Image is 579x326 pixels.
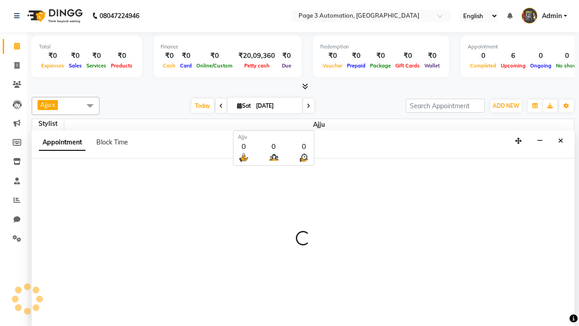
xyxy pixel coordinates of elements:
div: Ajju [238,133,309,141]
div: ₹0 [194,51,235,61]
span: Sat [235,102,253,109]
div: 0 [268,141,280,152]
span: Package [368,62,393,69]
div: ₹0 [161,51,178,61]
div: ₹0 [368,51,393,61]
span: Completed [468,62,498,69]
span: Voucher [320,62,345,69]
div: ₹0 [178,51,194,61]
span: Ongoing [528,62,554,69]
span: Services [84,62,109,69]
span: Appointment [39,134,85,151]
img: logo [23,3,85,29]
input: 2025-10-04 [253,99,299,113]
span: ADD NEW [493,102,519,109]
div: ₹0 [320,51,345,61]
a: x [51,101,55,108]
div: ₹0 [39,51,66,61]
div: ₹0 [109,51,135,61]
img: queue.png [268,152,280,163]
div: ₹0 [279,51,294,61]
div: Stylist [32,119,64,129]
span: Petty cash [242,62,272,69]
span: Wallet [422,62,442,69]
span: Ajju [40,101,51,108]
span: Admin [542,11,562,21]
div: 0 [298,141,309,152]
span: Products [109,62,135,69]
div: Total [39,43,135,51]
div: ₹20,09,360 [235,51,279,61]
div: ₹0 [84,51,109,61]
div: ₹0 [393,51,422,61]
span: Due [280,62,294,69]
span: Expenses [39,62,66,69]
b: 08047224946 [100,3,139,29]
span: Sales [66,62,84,69]
span: Cash [161,62,178,69]
div: 0 [468,51,498,61]
img: serve.png [238,152,249,163]
img: wait_time.png [298,152,309,163]
span: Prepaid [345,62,368,69]
span: Online/Custom [194,62,235,69]
img: Admin [522,8,537,24]
div: Redemption [320,43,442,51]
div: 0 [238,141,249,152]
button: Close [554,134,567,148]
div: ₹0 [422,51,442,61]
div: ₹0 [345,51,368,61]
div: Finance [161,43,294,51]
div: 0 [528,51,554,61]
span: Upcoming [498,62,528,69]
span: Card [178,62,194,69]
input: Search Appointment [406,99,485,113]
div: ₹0 [66,51,84,61]
div: 6 [498,51,528,61]
span: Gift Cards [393,62,422,69]
span: Today [191,99,214,113]
button: ADD NEW [490,100,522,112]
span: Block Time [96,138,128,146]
span: Ajju [64,119,574,130]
